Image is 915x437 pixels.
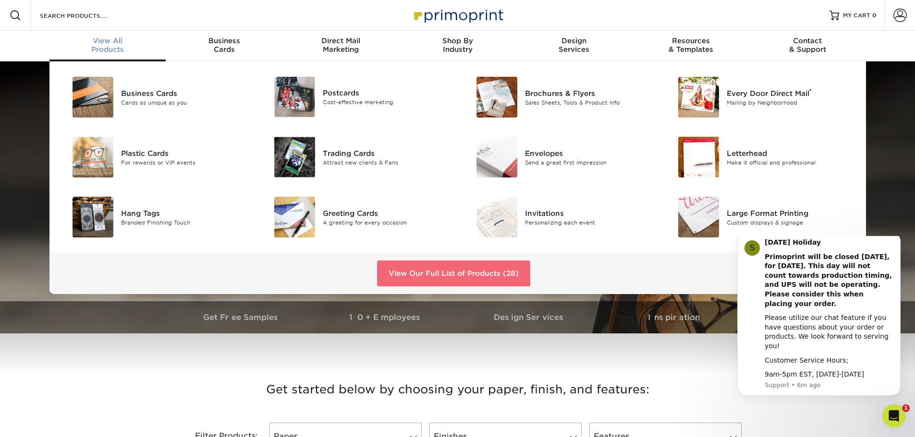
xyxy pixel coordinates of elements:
div: Envelopes [525,148,652,158]
a: Hang Tags Hang Tags Branded Finishing Touch [61,193,249,241]
a: Shop ByIndustry [399,31,516,61]
a: Business Cards Business Cards Cards as unique as you [61,73,249,121]
img: Postcards [274,77,315,117]
div: Greeting Cards [323,208,450,218]
span: View All [49,36,166,45]
div: Branded Finishing Touch [121,218,248,226]
div: A greeting for every occasion [323,218,450,226]
a: Postcards Postcards Cost-effective marketing [263,73,451,121]
div: Trading Cards [323,148,450,158]
img: Invitations [476,197,517,237]
a: Large Format Printing Large Format Printing Custom displays & signage [667,193,854,241]
h3: Get started below by choosing your paper, finish, and features: [177,368,739,411]
a: Brochures & Flyers Brochures & Flyers Sales Sheets, Tools & Product Info [465,73,653,121]
img: Greeting Cards [274,197,315,237]
a: Greeting Cards Greeting Cards A greeting for every occasion [263,193,451,241]
div: Make it official and professional [727,158,854,166]
span: 1 [902,404,910,412]
div: Products [49,36,166,54]
img: Brochures & Flyers [476,77,517,118]
div: Postcards [323,88,450,98]
div: Customer Service Hours; [42,120,171,130]
span: Direct Mail [282,36,399,45]
div: Custom displays & signage [727,218,854,226]
span: Contact [749,36,866,45]
div: Hang Tags [121,208,248,218]
span: Resources [633,36,749,45]
div: Please utilize our chat feature if you have questions about your order or products. We look forwa... [42,77,171,115]
a: Resources& Templates [633,31,749,61]
a: Letterhead Letterhead Make it official and professional [667,133,854,181]
div: Services [516,36,633,54]
div: Profile image for Support [22,4,37,20]
span: 0 [872,12,877,19]
iframe: Intercom notifications message [723,236,915,411]
div: Sales Sheets, Tools & Product Info [525,98,652,106]
div: Invitations [525,208,652,218]
div: Industry [399,36,516,54]
iframe: Google Customer Reviews [2,408,82,434]
div: Cost-effective marketing [323,98,450,106]
div: Marketing [282,36,399,54]
img: Business Cards [73,77,113,118]
div: Brochures & Flyers [525,88,652,98]
a: Direct MailMarketing [282,31,399,61]
b: [DATE] Holiday [42,2,98,10]
img: Large Format Printing [678,197,719,237]
a: View AllProducts [49,31,166,61]
img: Hang Tags [73,197,113,237]
img: Plastic Cards [73,137,113,177]
div: Personalizing each event [525,218,652,226]
div: Message content [42,2,171,143]
a: View Our Full List of Products (28) [377,260,530,286]
div: For rewards or VIP events [121,158,248,166]
span: Shop By [399,36,516,45]
div: Business Cards [121,88,248,98]
div: Send a great first impression [525,158,652,166]
div: & Support [749,36,866,54]
img: Primoprint [410,5,506,25]
img: Every Door Direct Mail [678,77,719,118]
div: Plastic Cards [121,148,248,158]
div: Letterhead [727,148,854,158]
a: Invitations Invitations Personalizing each event [465,193,653,241]
b: Primoprint will be closed [DATE], for [DATE]. This day will not count towards production timing, ... [42,17,169,71]
a: Contact& Support [749,31,866,61]
div: Cards [166,36,282,54]
iframe: Intercom live chat [882,404,905,427]
a: DesignServices [516,31,633,61]
div: 9am-5pm EST, [DATE]-[DATE] [42,134,171,143]
div: Every Door Direct Mail [727,88,854,98]
div: Mailing by Neighborhood [727,98,854,106]
span: MY CART [843,12,870,20]
sup: ® [809,88,812,94]
a: Plastic Cards Plastic Cards For rewards or VIP events [61,133,249,181]
div: Large Format Printing [727,208,854,218]
a: Every Door Direct Mail Every Door Direct Mail® Mailing by Neighborhood [667,73,854,121]
div: & Templates [633,36,749,54]
input: SEARCH PRODUCTS..... [39,10,133,21]
span: Business [166,36,282,45]
p: Message from Support, sent 6m ago [42,145,171,154]
a: BusinessCards [166,31,282,61]
img: Trading Cards [274,137,315,177]
a: Trading Cards Trading Cards Attract new clients & Fans [263,133,451,181]
div: Attract new clients & Fans [323,158,450,166]
div: Cards as unique as you [121,98,248,106]
img: Letterhead [678,137,719,177]
img: Envelopes [476,137,517,177]
span: Design [516,36,633,45]
a: Envelopes Envelopes Send a great first impression [465,133,653,181]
